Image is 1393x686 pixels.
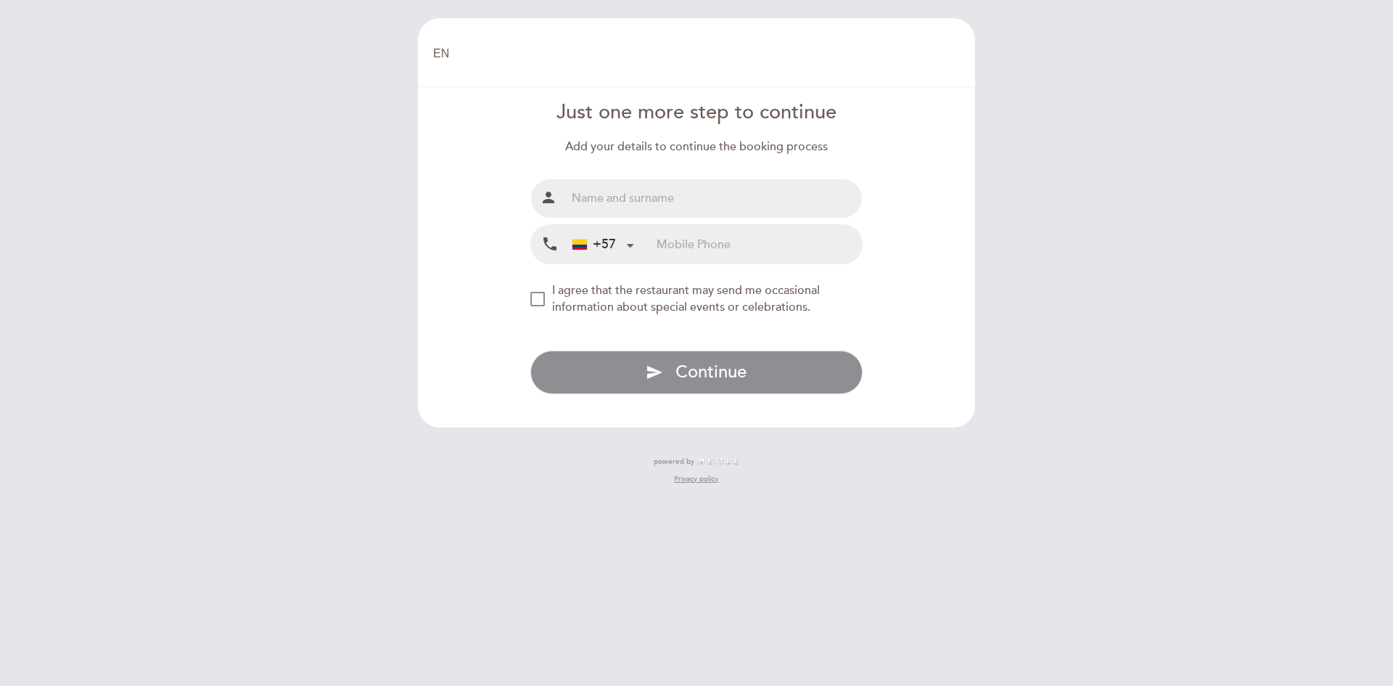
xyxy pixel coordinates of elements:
[541,235,559,253] i: local_phone
[657,225,862,264] input: Mobile Phone
[530,282,863,316] md-checkbox: NEW_MODAL_AGREE_RESTAURANT_SEND_OCCASIONAL_INFO
[530,351,863,394] button: send Continue
[572,235,616,254] div: +57
[566,179,863,218] input: Name and surname
[530,99,863,127] div: Just one more step to continue
[698,458,739,465] img: MEITRE
[674,474,718,484] a: Privacy policy
[540,189,557,206] i: person
[675,362,747,383] span: Continue
[646,364,663,381] i: send
[530,139,863,155] div: Add your details to continue the booking process
[567,226,639,263] div: Colombia: +57
[552,283,820,314] span: I agree that the restaurant may send me occasional information about special events or celebrations.
[654,457,694,467] span: powered by
[654,457,739,467] a: powered by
